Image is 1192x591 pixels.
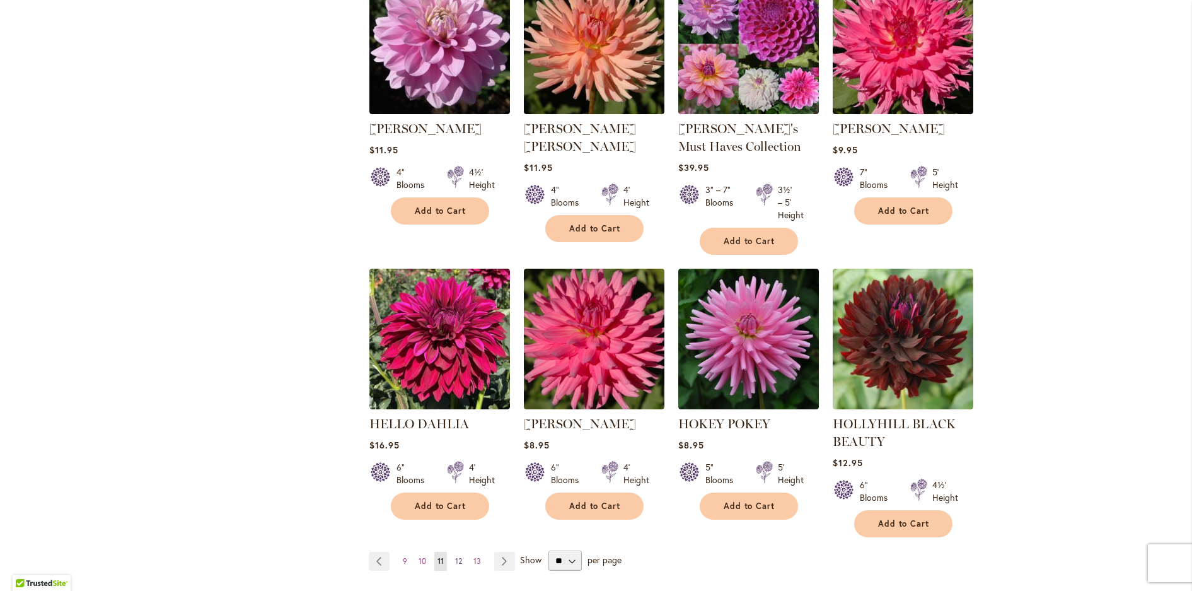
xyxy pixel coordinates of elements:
div: 4' Height [623,461,649,486]
button: Add to Cart [700,493,798,520]
button: Add to Cart [545,215,644,242]
div: 7" Blooms [860,166,895,191]
a: [PERSON_NAME] [369,121,482,136]
img: HOLLYHILL BLACK BEAUTY [833,269,973,409]
a: 10 [415,552,429,571]
span: Show [520,554,541,566]
button: Add to Cart [545,493,644,520]
button: Add to Cart [700,228,798,255]
a: 12 [452,552,465,571]
a: Hello Dahlia [369,400,510,412]
span: $8.95 [524,439,550,451]
img: Hello Dahlia [369,269,510,409]
span: Add to Cart [878,518,930,529]
a: [PERSON_NAME] [PERSON_NAME] [524,121,636,154]
a: HOLLYHILL BLACK BEAUTY [833,400,973,412]
span: 9 [403,556,407,566]
span: $11.95 [369,144,398,156]
img: HOKEY POKEY [678,269,819,409]
span: 11 [437,556,444,566]
a: 13 [470,552,484,571]
div: 4½' Height [469,166,495,191]
div: 6" Blooms [396,461,432,486]
div: 5" Blooms [705,461,741,486]
a: Heather's Must Haves Collection [678,105,819,117]
span: Add to Cart [724,501,775,512]
a: HELEN RICHMOND [833,105,973,117]
a: HERBERT SMITH [524,400,664,412]
a: [PERSON_NAME] [833,121,945,136]
span: $16.95 [369,439,400,451]
a: HEATHER MARIE [524,105,664,117]
span: 13 [473,556,481,566]
div: 6" Blooms [551,461,586,486]
img: HERBERT SMITH [524,269,664,409]
button: Add to Cart [854,510,952,537]
a: [PERSON_NAME]'s Must Haves Collection [678,121,801,154]
div: 4' Height [469,461,495,486]
div: 4½' Height [932,479,958,504]
span: Add to Cart [724,236,775,247]
a: HELLO DAHLIA [369,416,469,431]
button: Add to Cart [391,197,489,225]
span: Add to Cart [415,206,466,216]
span: $12.95 [833,457,863,469]
button: Add to Cart [854,197,952,225]
span: per page [587,554,622,566]
iframe: Launch Accessibility Center [9,546,45,582]
span: Add to Cart [878,206,930,216]
button: Add to Cart [391,493,489,520]
div: 5' Height [932,166,958,191]
div: 4" Blooms [551,184,586,209]
span: Add to Cart [569,223,621,234]
div: 5' Height [778,461,804,486]
a: HEATHER FEATHER [369,105,510,117]
span: $11.95 [524,161,553,173]
a: 9 [400,552,410,571]
span: 10 [419,556,426,566]
span: $9.95 [833,144,858,156]
span: $39.95 [678,161,709,173]
div: 3" – 7" Blooms [705,184,741,221]
span: Add to Cart [569,501,621,512]
div: 4" Blooms [396,166,432,191]
span: Add to Cart [415,501,466,512]
a: HOLLYHILL BLACK BEAUTY [833,416,956,449]
a: HOKEY POKEY [678,416,770,431]
div: 4' Height [623,184,649,209]
a: HOKEY POKEY [678,400,819,412]
a: [PERSON_NAME] [524,416,636,431]
span: 12 [455,556,462,566]
div: 3½' – 5' Height [778,184,804,221]
span: $8.95 [678,439,704,451]
div: 6" Blooms [860,479,895,504]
